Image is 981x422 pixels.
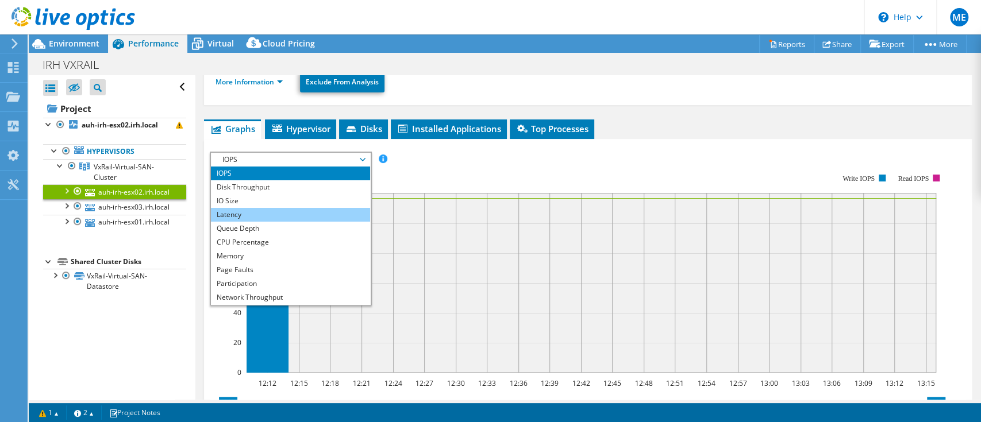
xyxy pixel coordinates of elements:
[43,215,186,230] a: auh-irh-esx01.irh.local
[43,99,186,118] a: Project
[211,235,370,249] li: CPU Percentage
[878,12,888,22] svg: \n
[447,378,464,388] text: 12:30
[101,405,168,420] a: Project Notes
[211,249,370,263] li: Memory
[210,123,255,134] span: Graphs
[950,8,968,26] span: ME
[263,38,315,49] span: Cloud Pricing
[697,378,715,388] text: 12:54
[211,208,370,222] li: Latency
[397,123,501,134] span: Installed Applications
[854,378,872,388] text: 13:09
[759,35,814,53] a: Reports
[898,175,929,183] text: Read IOPS
[384,378,402,388] text: 12:24
[211,180,370,194] li: Disk Throughput
[842,175,875,183] text: Write IOPS
[211,222,370,235] li: Queue Depth
[233,308,241,318] text: 40
[509,378,527,388] text: 12:36
[321,378,338,388] text: 12:18
[71,255,186,269] div: Shared Cluster Disks
[300,72,384,92] a: Exclude From Analysis
[233,338,241,347] text: 20
[352,378,370,388] text: 12:21
[791,378,809,388] text: 13:03
[290,378,307,388] text: 12:15
[66,405,102,420] a: 2
[43,184,186,199] a: auh-irh-esx02.irh.local
[572,378,590,388] text: 12:42
[913,35,967,53] a: More
[478,378,495,388] text: 12:33
[43,118,186,133] a: auh-irh-esx02.irh.local
[237,367,241,377] text: 0
[211,277,370,291] li: Participation
[860,35,914,53] a: Export
[258,378,276,388] text: 12:12
[345,123,382,134] span: Disks
[211,167,370,180] li: IOPS
[82,120,158,130] b: auh-irh-esx02.irh.local
[94,162,154,182] span: VxRail-Virtual-SAN-Cluster
[603,378,621,388] text: 12:45
[211,291,370,304] li: Network Throughput
[729,378,747,388] text: 12:57
[211,263,370,277] li: Page Faults
[43,159,186,184] a: VxRail-Virtual-SAN-Cluster
[634,378,652,388] text: 12:48
[43,199,186,214] a: auh-irh-esx03.irh.local
[540,378,558,388] text: 12:39
[271,123,330,134] span: Hypervisor
[211,194,370,208] li: IO Size
[515,123,588,134] span: Top Processes
[216,77,283,87] a: More Information
[415,378,433,388] text: 12:27
[31,405,67,420] a: 1
[217,153,364,167] span: IOPS
[43,144,186,159] a: Hypervisors
[49,38,99,49] span: Environment
[822,378,840,388] text: 13:06
[917,378,934,388] text: 13:15
[37,59,117,71] h1: IRH VXRAIL
[885,378,903,388] text: 13:12
[814,35,861,53] a: Share
[43,269,186,294] a: VxRail-Virtual-SAN-Datastore
[760,378,778,388] text: 13:00
[128,38,179,49] span: Performance
[665,378,683,388] text: 12:51
[207,38,234,49] span: Virtual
